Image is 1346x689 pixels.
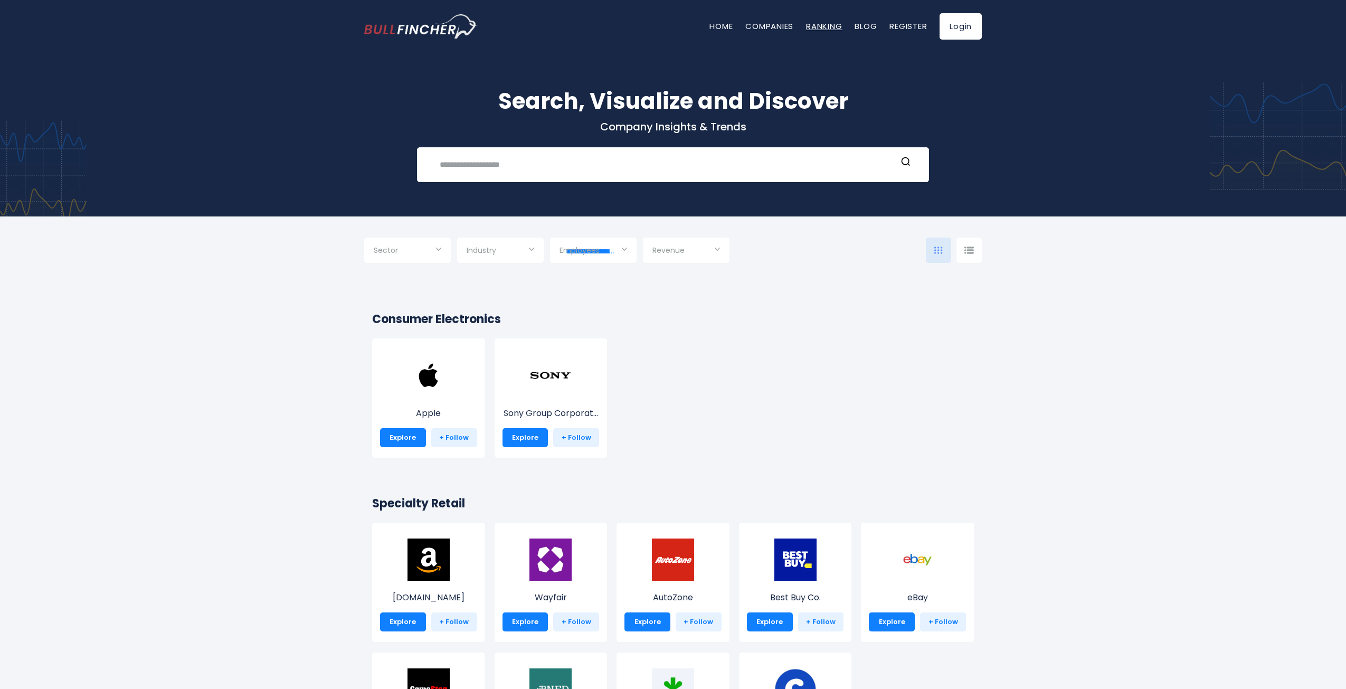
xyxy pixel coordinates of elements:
[372,495,974,512] h2: Specialty Retail
[503,407,600,420] p: Sony Group Corporation
[503,558,600,604] a: Wayfair
[431,428,477,447] a: + Follow
[964,247,974,254] img: icon-comp-list-view.svg
[889,21,927,32] a: Register
[869,591,966,604] p: eBay
[380,407,477,420] p: Apple
[503,428,548,447] a: Explore
[560,246,600,255] span: Employees
[624,612,670,631] a: Explore
[798,612,844,631] a: + Follow
[553,428,599,447] a: + Follow
[652,539,694,581] img: AZO.png
[467,242,534,261] input: Selection
[529,354,572,397] img: SONY.png
[467,246,496,255] span: Industry
[380,612,426,631] a: Explore
[899,156,913,170] button: Search
[380,591,477,604] p: Amazon.com
[364,14,478,39] a: Go to homepage
[374,242,441,261] input: Selection
[624,591,722,604] p: AutoZone
[560,242,627,261] input: Selection
[747,591,844,604] p: Best Buy Co.
[869,558,966,604] a: eBay
[503,612,548,631] a: Explore
[652,246,685,255] span: Revenue
[503,374,600,420] a: Sony Group Corporat...
[869,612,915,631] a: Explore
[624,558,722,604] a: AutoZone
[372,310,974,328] h2: Consumer Electronics
[920,612,966,631] a: + Follow
[676,612,722,631] a: + Follow
[896,539,939,581] img: EBAY.png
[503,591,600,604] p: Wayfair
[806,21,842,32] a: Ranking
[431,612,477,631] a: + Follow
[380,558,477,604] a: [DOMAIN_NAME]
[774,539,817,581] img: BBY.png
[364,84,982,118] h1: Search, Visualize and Discover
[407,539,450,581] img: AMZN.png
[745,21,793,32] a: Companies
[747,612,793,631] a: Explore
[855,21,877,32] a: Blog
[553,612,599,631] a: + Follow
[934,247,943,254] img: icon-comp-grid.svg
[709,21,733,32] a: Home
[652,242,720,261] input: Selection
[364,120,982,134] p: Company Insights & Trends
[747,558,844,604] a: Best Buy Co.
[374,246,398,255] span: Sector
[940,13,982,40] a: Login
[380,428,426,447] a: Explore
[364,14,478,39] img: bullfincher logo
[407,354,450,397] img: AAPL.png
[529,539,572,581] img: W.png
[380,374,477,420] a: Apple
